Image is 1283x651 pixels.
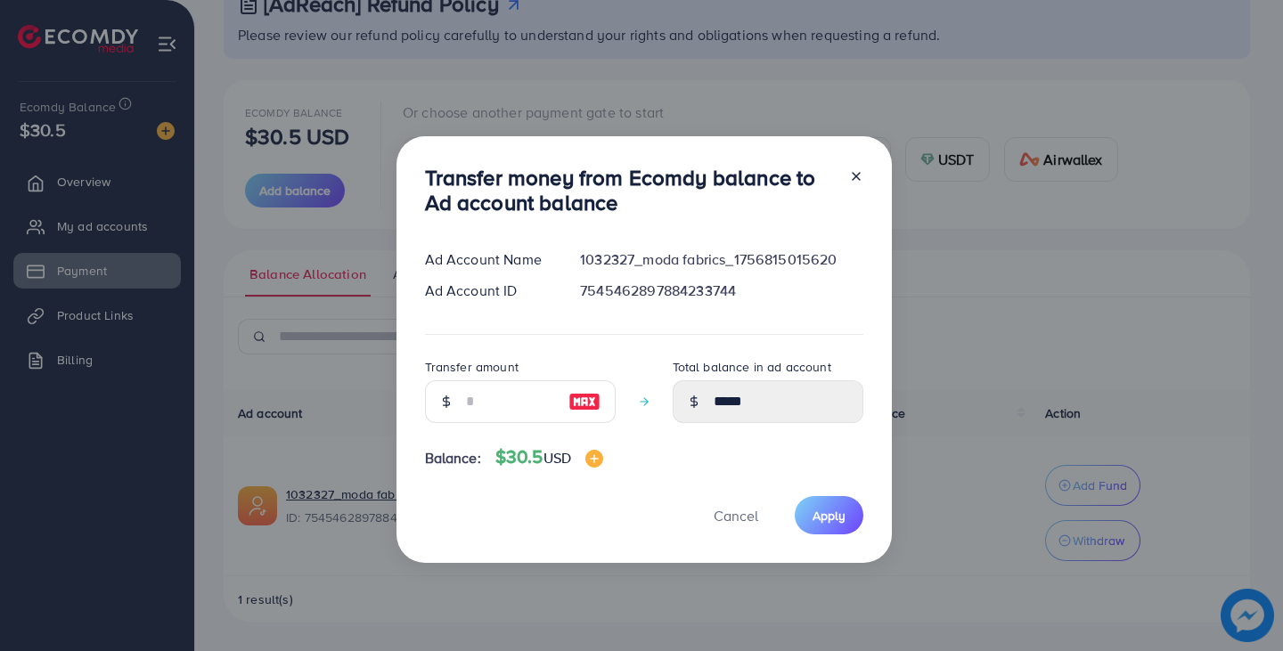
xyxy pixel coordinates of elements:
[411,281,567,301] div: Ad Account ID
[425,165,835,216] h3: Transfer money from Ecomdy balance to Ad account balance
[795,496,863,534] button: Apply
[566,281,877,301] div: 7545462897884233744
[411,249,567,270] div: Ad Account Name
[543,448,571,468] span: USD
[566,249,877,270] div: 1032327_moda fabrics_1756815015620
[585,450,603,468] img: image
[691,496,780,534] button: Cancel
[495,446,603,468] h4: $30.5
[673,358,831,376] label: Total balance in ad account
[425,358,519,376] label: Transfer amount
[425,448,481,468] span: Balance:
[568,391,601,412] img: image
[714,506,758,525] span: Cancel
[813,507,846,525] span: Apply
